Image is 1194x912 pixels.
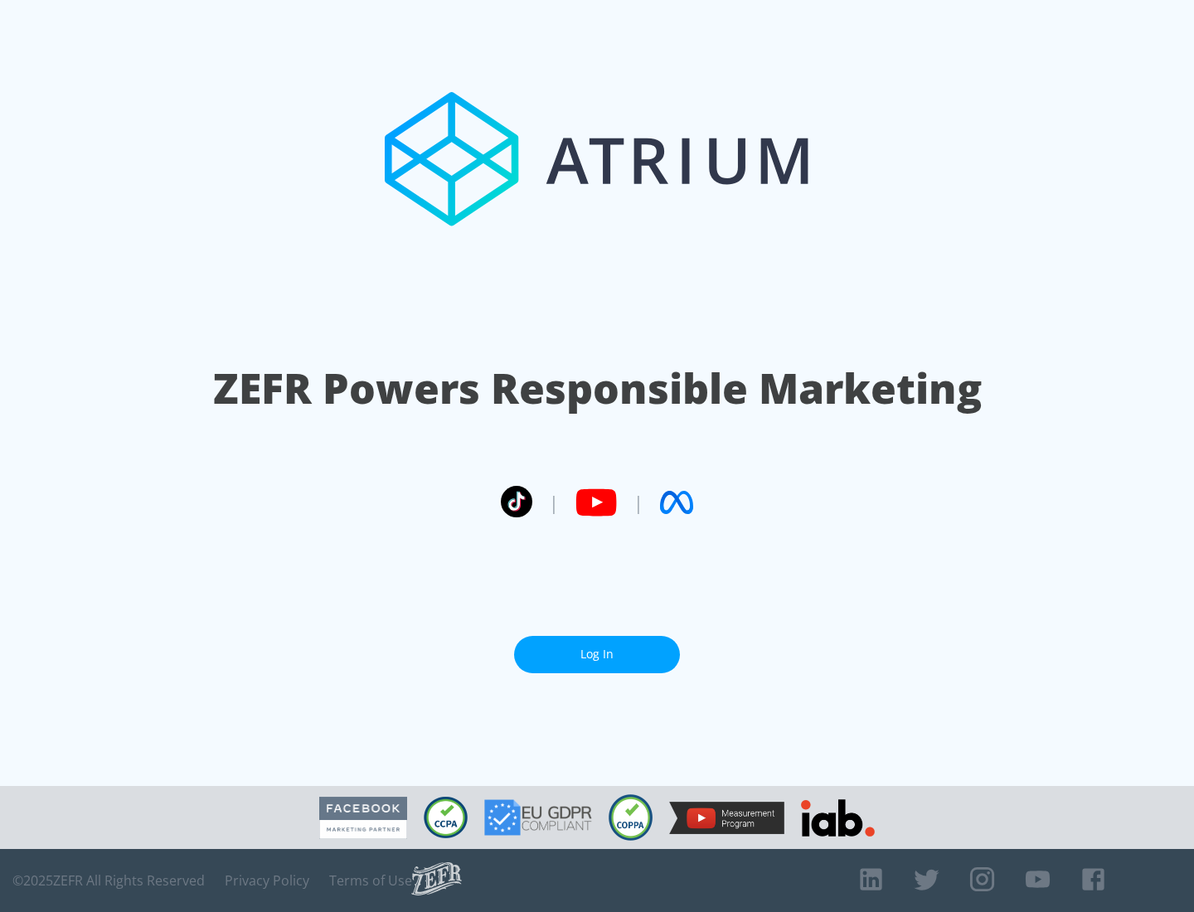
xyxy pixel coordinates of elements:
a: Log In [514,636,680,673]
img: COPPA Compliant [609,794,653,841]
span: | [549,490,559,515]
img: GDPR Compliant [484,799,592,836]
img: Facebook Marketing Partner [319,797,407,839]
span: © 2025 ZEFR All Rights Reserved [12,872,205,889]
img: IAB [801,799,875,837]
h1: ZEFR Powers Responsible Marketing [213,360,982,417]
a: Terms of Use [329,872,412,889]
img: YouTube Measurement Program [669,802,784,834]
span: | [633,490,643,515]
a: Privacy Policy [225,872,309,889]
img: CCPA Compliant [424,797,468,838]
